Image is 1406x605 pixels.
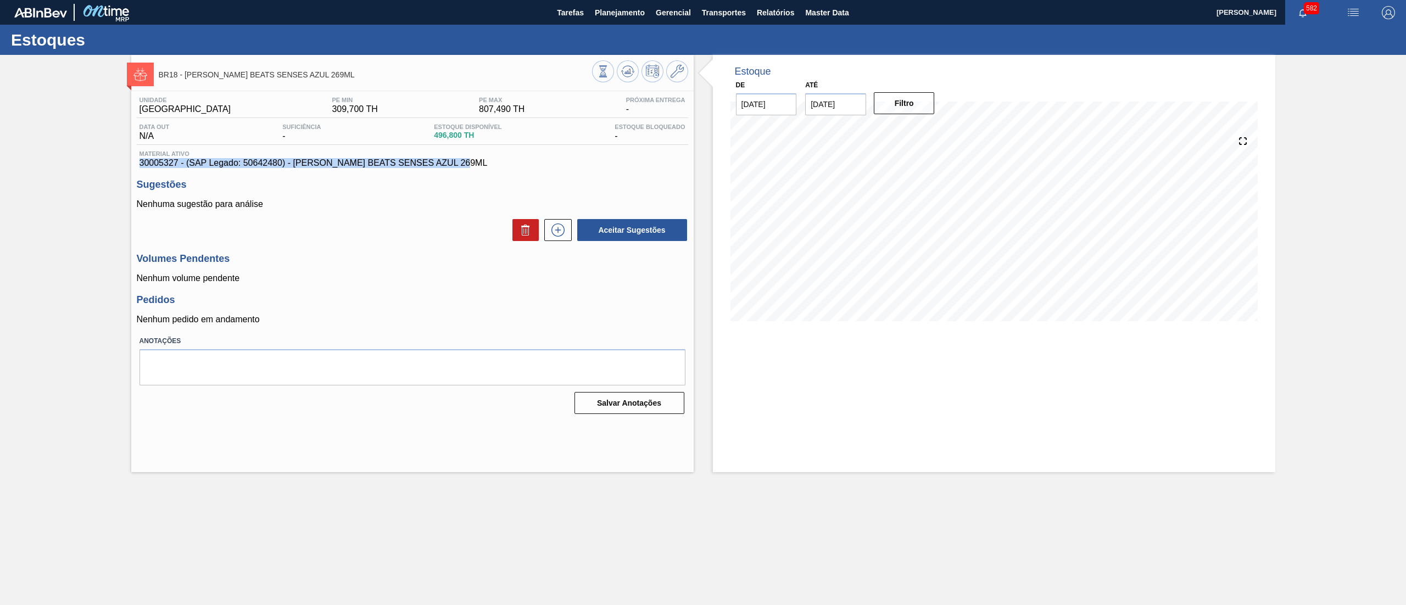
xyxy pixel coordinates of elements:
[332,104,377,114] span: 309,700 TH
[557,6,584,19] span: Tarefas
[666,60,688,82] button: Ir ao Master Data / Geral
[874,92,935,114] button: Filtro
[137,253,688,265] h3: Volumes Pendentes
[757,6,794,19] span: Relatórios
[1347,6,1360,19] img: userActions
[623,97,688,114] div: -
[615,124,685,130] span: Estoque Bloqueado
[641,60,663,82] button: Programar Estoque
[1304,2,1319,14] span: 582
[612,124,688,141] div: -
[140,104,231,114] span: [GEOGRAPHIC_DATA]
[507,219,539,241] div: Excluir Sugestões
[137,124,172,141] div: N/A
[617,60,639,82] button: Atualizar Gráfico
[595,6,645,19] span: Planejamento
[577,219,687,241] button: Aceitar Sugestões
[736,93,797,115] input: dd/mm/yyyy
[539,219,572,241] div: Nova sugestão
[14,8,67,18] img: TNhmsLtSVTkK8tSr43FrP2fwEKptu5GPRR3wAAAABJRU5ErkJggg==
[137,294,688,306] h3: Pedidos
[137,273,688,283] p: Nenhum volume pendente
[434,131,501,139] span: 496,800 TH
[137,179,688,191] h3: Sugestões
[137,315,688,324] p: Nenhum pedido em andamento
[133,68,147,81] img: Ícone
[479,104,525,114] span: 807,490 TH
[702,6,746,19] span: Transportes
[656,6,691,19] span: Gerencial
[332,97,377,103] span: PE MIN
[1285,5,1320,20] button: Notificações
[805,93,866,115] input: dd/mm/yyyy
[280,124,323,141] div: -
[805,6,849,19] span: Master Data
[592,60,614,82] button: Visão Geral dos Estoques
[572,218,688,242] div: Aceitar Sugestões
[11,33,206,46] h1: Estoques
[626,97,685,103] span: Próxima Entrega
[140,97,231,103] span: Unidade
[434,124,501,130] span: Estoque Disponível
[736,81,745,89] label: De
[140,124,170,130] span: Data out
[1382,6,1395,19] img: Logout
[137,199,688,209] p: Nenhuma sugestão para análise
[140,158,685,168] span: 30005327 - (SAP Legado: 50642480) - [PERSON_NAME] BEATS SENSES AZUL 269ML
[479,97,525,103] span: PE MAX
[735,66,771,77] div: Estoque
[159,71,592,79] span: BR18 - GARRAFA SK BEATS SENSES AZUL 269ML
[140,150,685,157] span: Material ativo
[574,392,684,414] button: Salvar Anotações
[140,333,685,349] label: Anotações
[282,124,321,130] span: Suficiência
[805,81,818,89] label: Até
